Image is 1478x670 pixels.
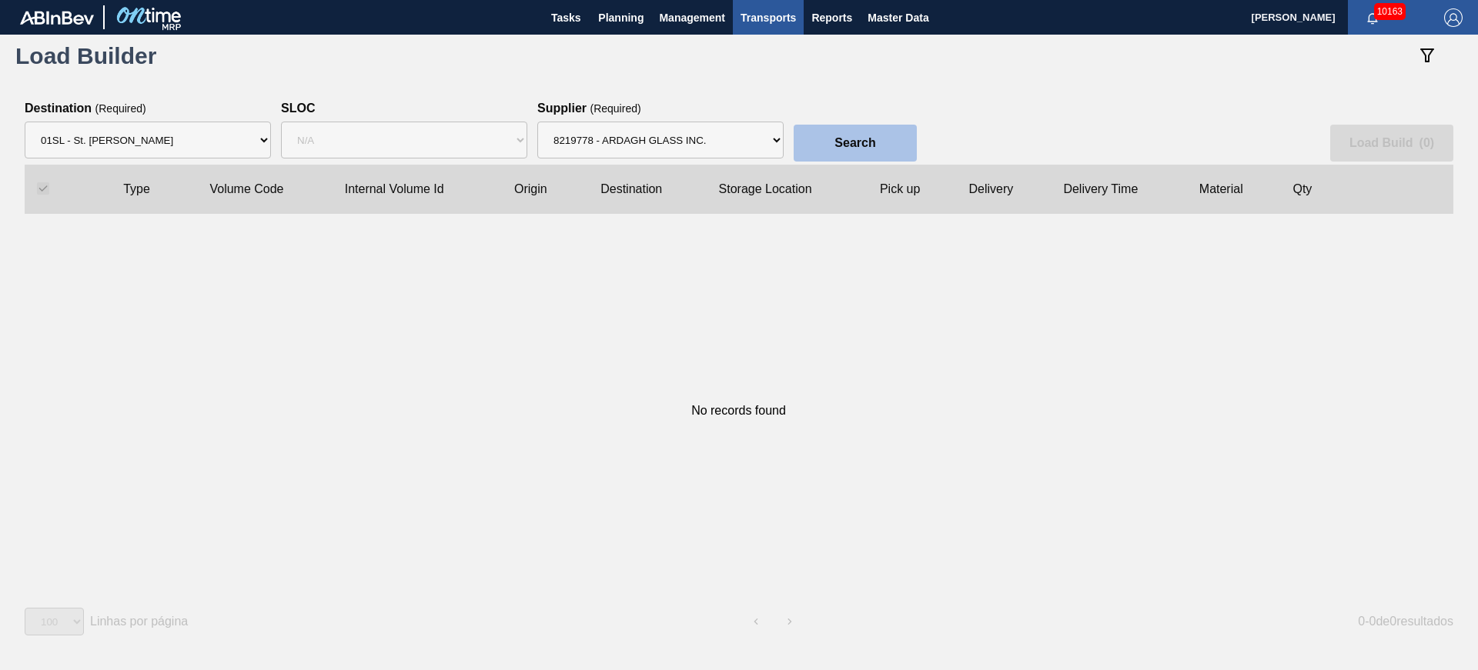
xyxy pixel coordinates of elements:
[123,180,150,198] clb-text: Type
[1292,180,1312,198] clb-text: Qty
[25,214,1453,607] div: No records found
[719,180,812,198] clb-text: Storage Location
[868,8,928,27] span: Master Data
[1374,3,1406,20] span: 10163
[600,180,662,198] clb-text: Destination
[811,8,852,27] span: Reports
[1348,7,1397,28] button: Notifications
[15,47,369,65] h1: Load Builder
[1063,180,1138,198] clb-text: Delivery Time
[969,180,1014,198] clb-text: Delivery
[209,180,283,198] clb-text: Volume Code
[1330,125,1453,162] clb-button: Load Build
[20,11,94,25] img: TNhmsLtSVTkK8tSr43FrP2fwEKptu5GPRR3wAAAABJRU5ErkJggg==
[1199,180,1243,198] clb-text: Material
[1444,8,1463,27] img: Logout
[794,125,917,162] clb-button: Search
[880,180,920,198] clb-text: Pick up
[659,8,725,27] span: Management
[741,8,796,27] span: Transports
[598,8,644,27] span: Planning
[345,180,444,198] clb-text: Internal Volume Id
[514,180,547,198] clb-text: Origin
[549,8,583,27] span: Tasks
